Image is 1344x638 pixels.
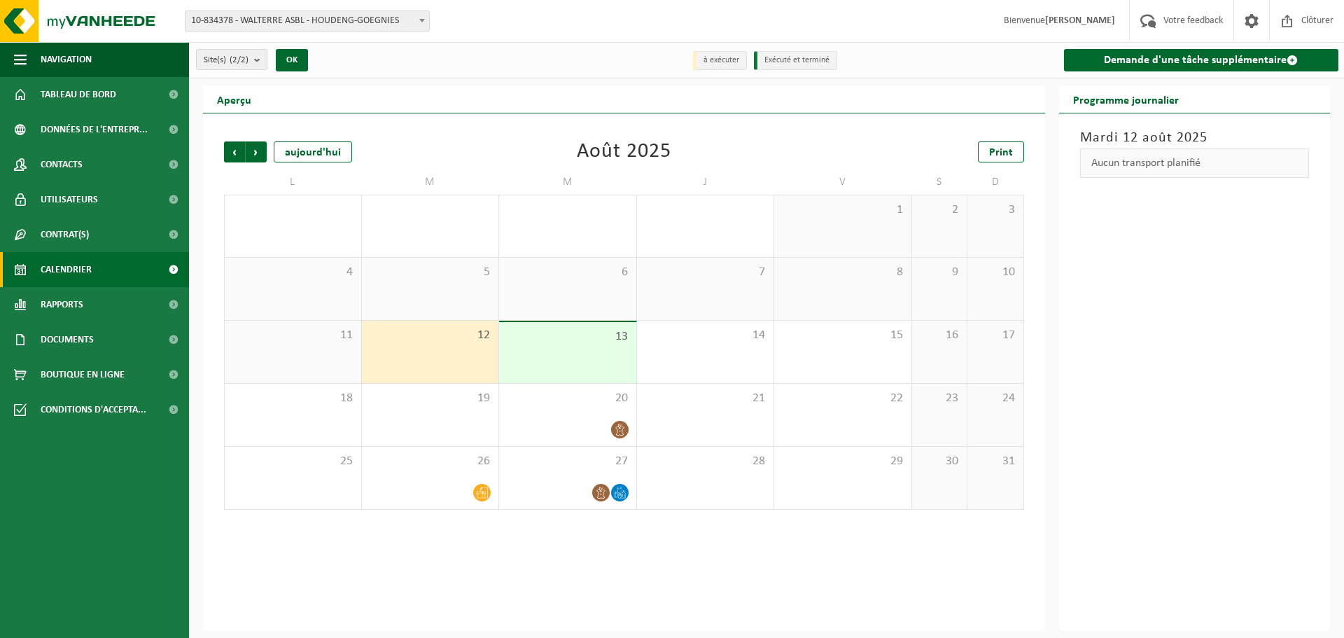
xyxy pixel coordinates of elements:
[974,328,1016,343] span: 17
[369,265,492,280] span: 5
[919,328,960,343] span: 16
[919,202,960,218] span: 2
[967,169,1023,195] td: D
[774,169,912,195] td: V
[919,391,960,406] span: 23
[974,391,1016,406] span: 24
[506,454,629,469] span: 27
[224,169,362,195] td: L
[974,454,1016,469] span: 31
[232,328,354,343] span: 11
[41,77,116,112] span: Tableau de bord
[276,49,308,71] button: OK
[41,357,125,392] span: Boutique en ligne
[781,454,904,469] span: 29
[203,85,265,113] h2: Aperçu
[204,50,248,71] span: Site(s)
[919,265,960,280] span: 9
[41,217,89,252] span: Contrat(s)
[781,202,904,218] span: 1
[978,141,1024,162] a: Print
[781,391,904,406] span: 22
[41,182,98,217] span: Utilisateurs
[41,392,146,427] span: Conditions d'accepta...
[781,265,904,280] span: 8
[989,147,1013,158] span: Print
[506,391,629,406] span: 20
[1059,85,1193,113] h2: Programme journalier
[232,265,354,280] span: 4
[41,322,94,357] span: Documents
[644,454,767,469] span: 28
[232,454,354,469] span: 25
[1080,127,1310,148] h3: Mardi 12 août 2025
[506,265,629,280] span: 6
[41,112,148,147] span: Données de l'entrepr...
[185,11,429,31] span: 10-834378 - WALTERRE ASBL - HOUDENG-GOEGNIES
[41,287,83,322] span: Rapports
[754,51,837,70] li: Exécuté et terminé
[974,265,1016,280] span: 10
[369,454,492,469] span: 26
[369,391,492,406] span: 19
[230,55,248,64] count: (2/2)
[644,265,767,280] span: 7
[912,169,968,195] td: S
[1080,148,1310,178] div: Aucun transport planifié
[196,49,267,70] button: Site(s)(2/2)
[41,42,92,77] span: Navigation
[246,141,267,162] span: Suivant
[1064,49,1339,71] a: Demande d'une tâche supplémentaire
[224,141,245,162] span: Précédent
[369,328,492,343] span: 12
[644,328,767,343] span: 14
[506,329,629,345] span: 13
[637,169,775,195] td: J
[274,141,352,162] div: aujourd'hui
[781,328,904,343] span: 15
[974,202,1016,218] span: 3
[362,169,500,195] td: M
[1045,15,1115,26] strong: [PERSON_NAME]
[577,141,671,162] div: Août 2025
[693,51,747,70] li: à exécuter
[499,169,637,195] td: M
[185,11,430,32] span: 10-834378 - WALTERRE ASBL - HOUDENG-GOEGNIES
[41,147,83,182] span: Contacts
[644,391,767,406] span: 21
[41,252,92,287] span: Calendrier
[232,391,354,406] span: 18
[919,454,960,469] span: 30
